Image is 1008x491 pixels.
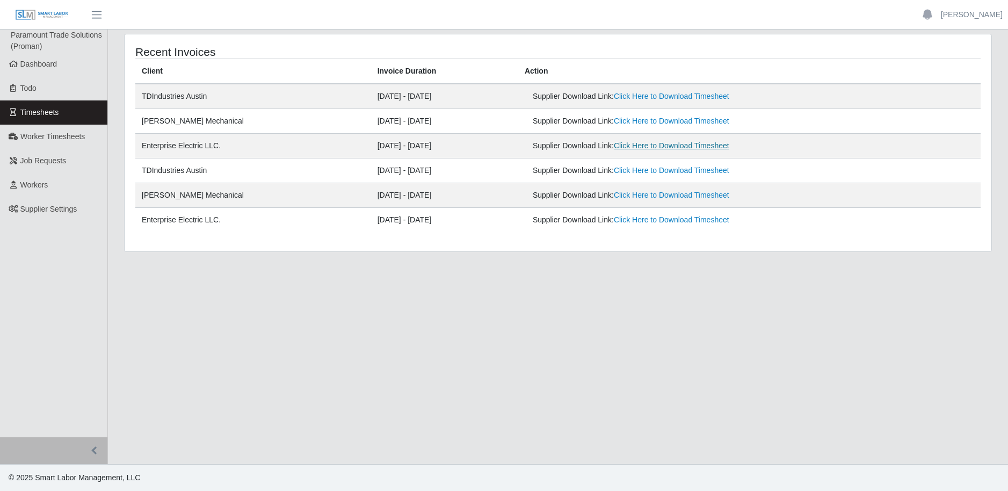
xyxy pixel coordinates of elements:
th: Client [135,59,371,84]
span: Timesheets [20,108,59,117]
div: Supplier Download Link: [533,115,816,127]
a: [PERSON_NAME] [941,9,1003,20]
h4: Recent Invoices [135,45,478,59]
td: [DATE] - [DATE] [371,84,518,109]
td: Enterprise Electric LLC. [135,208,371,233]
td: [PERSON_NAME] Mechanical [135,183,371,208]
span: Todo [20,84,37,92]
td: TDIndustries Austin [135,84,371,109]
td: [DATE] - [DATE] [371,134,518,158]
td: [DATE] - [DATE] [371,158,518,183]
a: Click Here to Download Timesheet [614,191,729,199]
td: TDIndustries Austin [135,158,371,183]
span: © 2025 Smart Labor Management, LLC [9,473,140,482]
div: Supplier Download Link: [533,165,816,176]
a: Click Here to Download Timesheet [614,141,729,150]
th: Invoice Duration [371,59,518,84]
span: Supplier Settings [20,205,77,213]
div: Supplier Download Link: [533,190,816,201]
a: Click Here to Download Timesheet [614,117,729,125]
span: Paramount Trade Solutions (Proman) [11,31,102,50]
span: Workers [20,180,48,189]
a: Click Here to Download Timesheet [614,166,729,175]
span: Job Requests [20,156,67,165]
a: Click Here to Download Timesheet [614,215,729,224]
td: [DATE] - [DATE] [371,183,518,208]
span: Worker Timesheets [20,132,85,141]
td: [DATE] - [DATE] [371,109,518,134]
div: Supplier Download Link: [533,91,816,102]
div: Supplier Download Link: [533,214,816,226]
td: [DATE] - [DATE] [371,208,518,233]
img: SLM Logo [15,9,69,21]
div: Supplier Download Link: [533,140,816,151]
th: Action [518,59,981,84]
td: Enterprise Electric LLC. [135,134,371,158]
span: Dashboard [20,60,57,68]
a: Click Here to Download Timesheet [614,92,729,100]
td: [PERSON_NAME] Mechanical [135,109,371,134]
